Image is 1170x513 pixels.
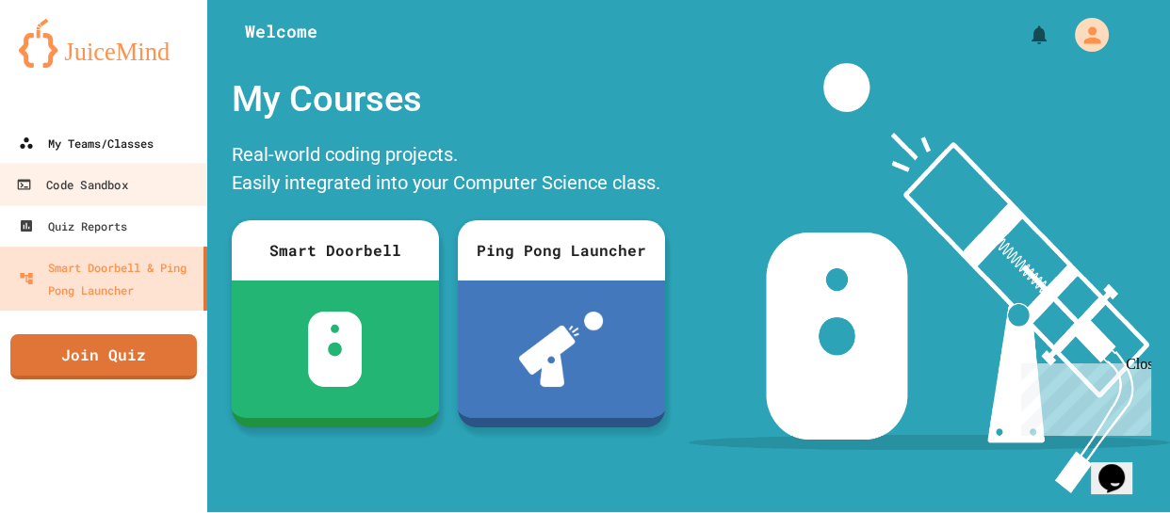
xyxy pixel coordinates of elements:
img: banner-image-my-projects.png [689,63,1170,493]
div: Code Sandbox [16,173,127,197]
div: Real-world coding projects. Easily integrated into your Computer Science class. [222,136,674,206]
img: sdb-white.svg [308,312,362,387]
div: Smart Doorbell [232,220,439,281]
iframe: chat widget [1014,356,1151,436]
div: My Teams/Classes [19,132,154,154]
img: ppl-with-ball.png [519,312,603,387]
div: Ping Pong Launcher [458,220,665,281]
div: My Account [1055,13,1113,56]
div: Smart Doorbell & Ping Pong Launcher [19,256,196,301]
img: logo-orange.svg [19,19,188,68]
a: Join Quiz [10,334,197,379]
div: My Notifications [993,19,1055,51]
div: Quiz Reports [19,215,127,237]
div: My Courses [222,63,674,136]
div: Chat with us now!Close [8,8,130,120]
iframe: chat widget [1091,438,1151,494]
